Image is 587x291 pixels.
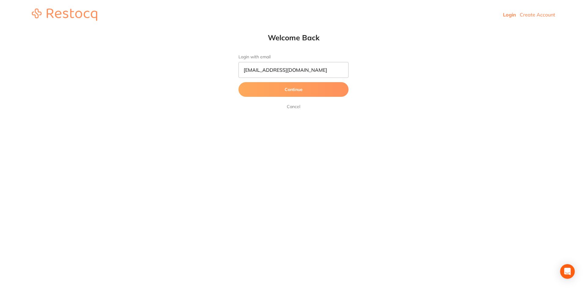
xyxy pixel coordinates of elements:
img: restocq_logo.svg [32,9,97,21]
button: Continue [238,82,349,97]
a: Login [503,12,516,18]
a: Cancel [286,103,301,110]
label: Login with email [238,54,349,60]
h1: Welcome Back [226,33,361,42]
a: Create Account [520,12,555,18]
div: Open Intercom Messenger [560,264,575,279]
